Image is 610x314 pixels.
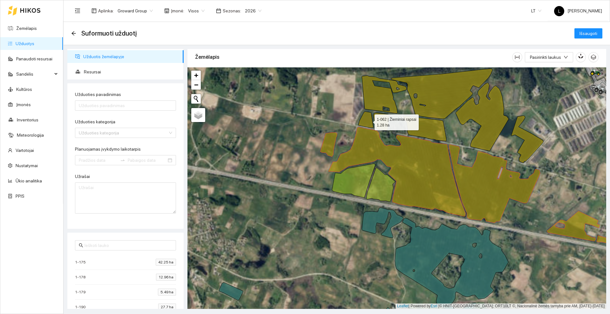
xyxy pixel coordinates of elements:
span: [PERSON_NAME] [554,8,602,13]
div: Atgal [71,31,76,36]
span: Įmonė : [171,7,184,14]
span: column-width [512,55,522,60]
span: Groward Group [118,6,153,16]
span: LT [531,6,541,16]
span: Sandėlis [16,68,52,80]
button: Initiate a new search [191,94,201,104]
a: Zoom in [191,71,201,80]
label: Užduoties kategorija [75,119,115,125]
span: Suformuoti užduotį [81,28,137,38]
a: Žemėlapis [16,26,37,31]
button: Išsaugoti [574,28,602,38]
span: Išsaugoti [579,30,597,37]
span: 1-175 [75,259,89,265]
span: 42.25 ha [156,259,176,266]
a: Panaudoti resursai [16,56,52,61]
input: Užduoties kategorija [79,128,168,138]
a: Meteorologija [17,133,44,138]
textarea: Užrašai [75,182,176,214]
label: Užrašai [75,173,90,180]
span: Pasirinkti laukus [530,54,561,61]
span: − [194,81,198,89]
span: 2026 [245,6,261,16]
input: Užduoties pavadinimas [75,100,176,111]
a: Kultūros [16,87,32,92]
span: 5.49 ha [158,289,176,296]
input: Ieškoti lauko [85,242,172,249]
span: 12.96 ha [156,274,176,281]
a: Ūkio analitika [16,178,42,183]
label: Užduoties pavadinimas [75,91,121,98]
span: 27.7 ha [158,304,176,311]
span: Resursai [84,65,179,78]
a: Layers [191,108,205,122]
a: Inventorius [17,117,38,122]
span: arrow-left [71,31,76,36]
span: menu-fold [75,8,80,14]
span: layout [91,8,97,13]
span: | [438,304,439,308]
a: Leaflet [397,304,409,308]
a: Vartotojai [16,148,34,153]
div: | Powered by © HNIT-[GEOGRAPHIC_DATA]; ORT10LT ©, Nacionalinė žemės tarnyba prie AM, [DATE]-[DATE] [396,304,606,309]
span: Sezonas : [223,7,241,14]
button: column-width [512,52,522,62]
span: calendar [216,8,221,13]
a: Esri [431,304,437,308]
a: Zoom out [191,80,201,90]
span: L [558,6,560,16]
a: Įmonės [16,102,31,107]
span: Visos [188,6,205,16]
a: Nustatymai [16,163,38,168]
span: to [120,158,125,163]
span: down [564,55,568,60]
a: Užduotys [16,41,34,46]
input: Planuojamas įvykdymo laikotarpis [79,157,118,164]
input: Pabaigos data [128,157,166,164]
span: 1-178 [75,274,89,280]
span: Užduotis žemėlapyje [83,50,179,63]
span: shop [164,8,169,13]
a: PPIS [16,194,24,199]
span: swap-right [120,158,125,163]
span: 1-190 [75,304,89,310]
span: + [194,71,198,79]
span: Aplinka : [98,7,114,14]
div: Žemėlapis [195,48,512,66]
button: menu-fold [71,4,84,17]
label: Planuojamas įvykdymo laikotarpis [75,146,141,153]
button: Pasirinkti laukusdown [525,52,573,62]
span: search [79,243,83,248]
span: 1-179 [75,289,89,295]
